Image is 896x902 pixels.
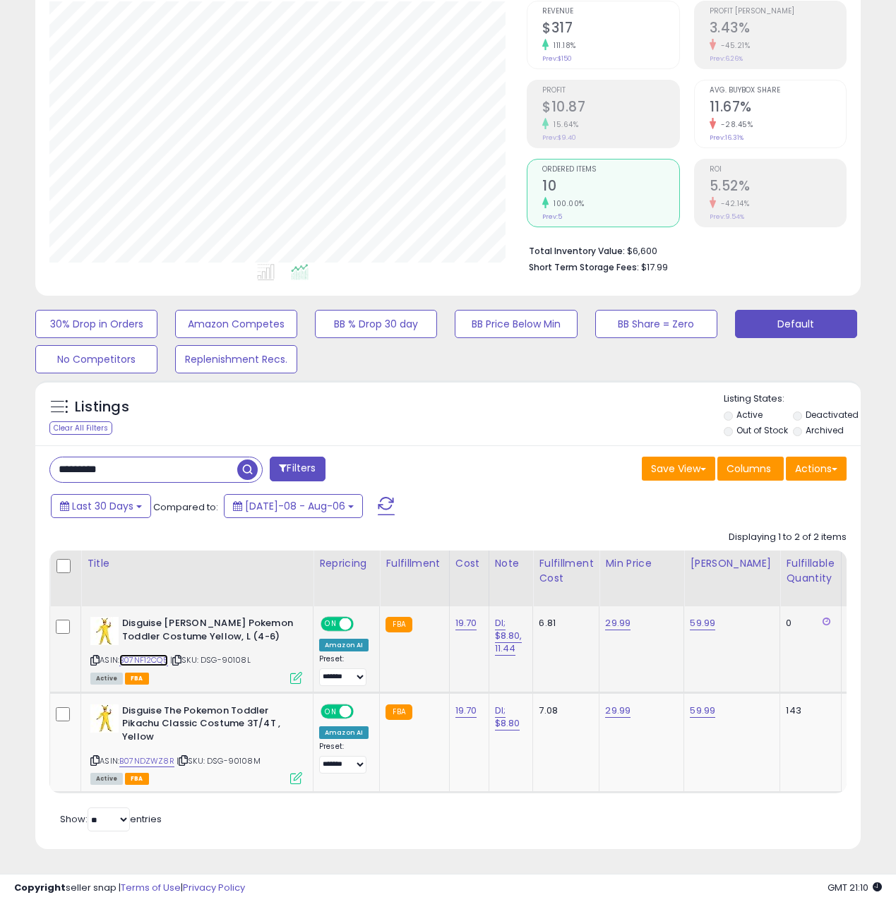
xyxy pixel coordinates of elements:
[542,166,679,174] span: Ordered Items
[642,457,715,481] button: Save View
[605,616,631,630] a: 29.99
[90,617,119,645] img: 31cAdTC14IL._SL40_.jpg
[14,882,245,895] div: seller snap | |
[549,119,578,130] small: 15.64%
[729,531,847,544] div: Displaying 1 to 2 of 2 items
[322,618,340,630] span: ON
[119,755,174,767] a: B07NDZWZ8R
[828,881,882,894] span: 2025-09-6 21:10 GMT
[542,212,562,221] small: Prev: 5
[710,99,846,118] h2: 11.67%
[542,20,679,39] h2: $317
[270,457,325,481] button: Filters
[539,704,588,717] div: 7.08
[641,260,668,274] span: $17.99
[122,704,294,747] b: Disguise The Pokemon Toddler Pikachu Classic Costume 3T/4T , Yellow
[183,881,245,894] a: Privacy Policy
[72,499,133,513] span: Last 30 Days
[529,261,639,273] b: Short Term Storage Fees:
[51,494,151,518] button: Last 30 Days
[386,556,443,571] div: Fulfillment
[690,704,715,718] a: 59.99
[455,556,483,571] div: Cost
[90,773,123,785] span: All listings currently available for purchase on Amazon
[122,617,294,647] b: Disguise [PERSON_NAME] Pokemon Toddler Costume Yellow, L (4-6)
[786,704,830,717] div: 143
[125,773,149,785] span: FBA
[75,397,129,417] h5: Listings
[716,119,753,130] small: -28.45%
[710,166,846,174] span: ROI
[14,881,66,894] strong: Copyright
[542,178,679,197] h2: 10
[542,54,572,63] small: Prev: $150
[352,705,374,717] span: OFF
[352,618,374,630] span: OFF
[90,617,302,682] div: ASIN:
[690,616,715,630] a: 59.99
[710,20,846,39] h2: 3.43%
[690,556,774,571] div: [PERSON_NAME]
[386,704,412,720] small: FBA
[455,310,577,338] button: BB Price Below Min
[786,457,847,481] button: Actions
[49,421,112,435] div: Clear All Filters
[786,556,835,586] div: Fulfillable Quantity
[224,494,363,518] button: [DATE]-08 - Aug-06
[595,310,717,338] button: BB Share = Zero
[177,755,261,766] span: | SKU: DSG-90108M
[716,198,750,209] small: -42.14%
[386,617,412,632] small: FBA
[319,726,369,739] div: Amazon AI
[539,617,588,630] div: 6.81
[319,556,374,571] div: Repricing
[539,556,593,586] div: Fulfillment Cost
[170,654,251,666] span: | SKU: DSG-90108L
[529,245,625,257] b: Total Inventory Value:
[495,616,522,656] a: DI; $8.80, 11.44
[119,654,168,666] a: B07NF12CQ5
[710,87,846,95] span: Avg. Buybox Share
[605,556,678,571] div: Min Price
[125,673,149,685] span: FBA
[90,673,123,685] span: All listings currently available for purchase on Amazon
[245,499,345,513] span: [DATE]-08 - Aug-06
[455,616,477,630] a: 19.70
[716,40,751,51] small: -45.21%
[710,8,846,16] span: Profit [PERSON_NAME]
[529,241,836,258] li: $6,600
[710,54,743,63] small: Prev: 6.26%
[542,87,679,95] span: Profit
[542,133,576,142] small: Prev: $9.40
[35,310,157,338] button: 30% Drop in Orders
[319,742,369,774] div: Preset:
[727,462,771,476] span: Columns
[549,198,585,209] small: 100.00%
[542,8,679,16] span: Revenue
[87,556,307,571] div: Title
[736,424,788,436] label: Out of Stock
[710,212,744,221] small: Prev: 9.54%
[315,310,437,338] button: BB % Drop 30 day
[319,654,369,686] div: Preset:
[710,178,846,197] h2: 5.52%
[121,881,181,894] a: Terms of Use
[455,704,477,718] a: 19.70
[717,457,784,481] button: Columns
[542,99,679,118] h2: $10.87
[175,310,297,338] button: Amazon Competes
[710,133,743,142] small: Prev: 16.31%
[735,310,857,338] button: Default
[806,424,844,436] label: Archived
[319,639,369,651] div: Amazon AI
[60,812,162,826] span: Show: entries
[736,409,763,421] label: Active
[549,40,576,51] small: 111.18%
[90,704,119,733] img: 412bCN7AinL._SL40_.jpg
[495,704,520,730] a: DI; $8.80
[90,704,302,783] div: ASIN:
[806,409,859,421] label: Deactivated
[724,392,861,406] p: Listing States:
[35,345,157,373] button: No Competitors
[153,500,218,514] span: Compared to:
